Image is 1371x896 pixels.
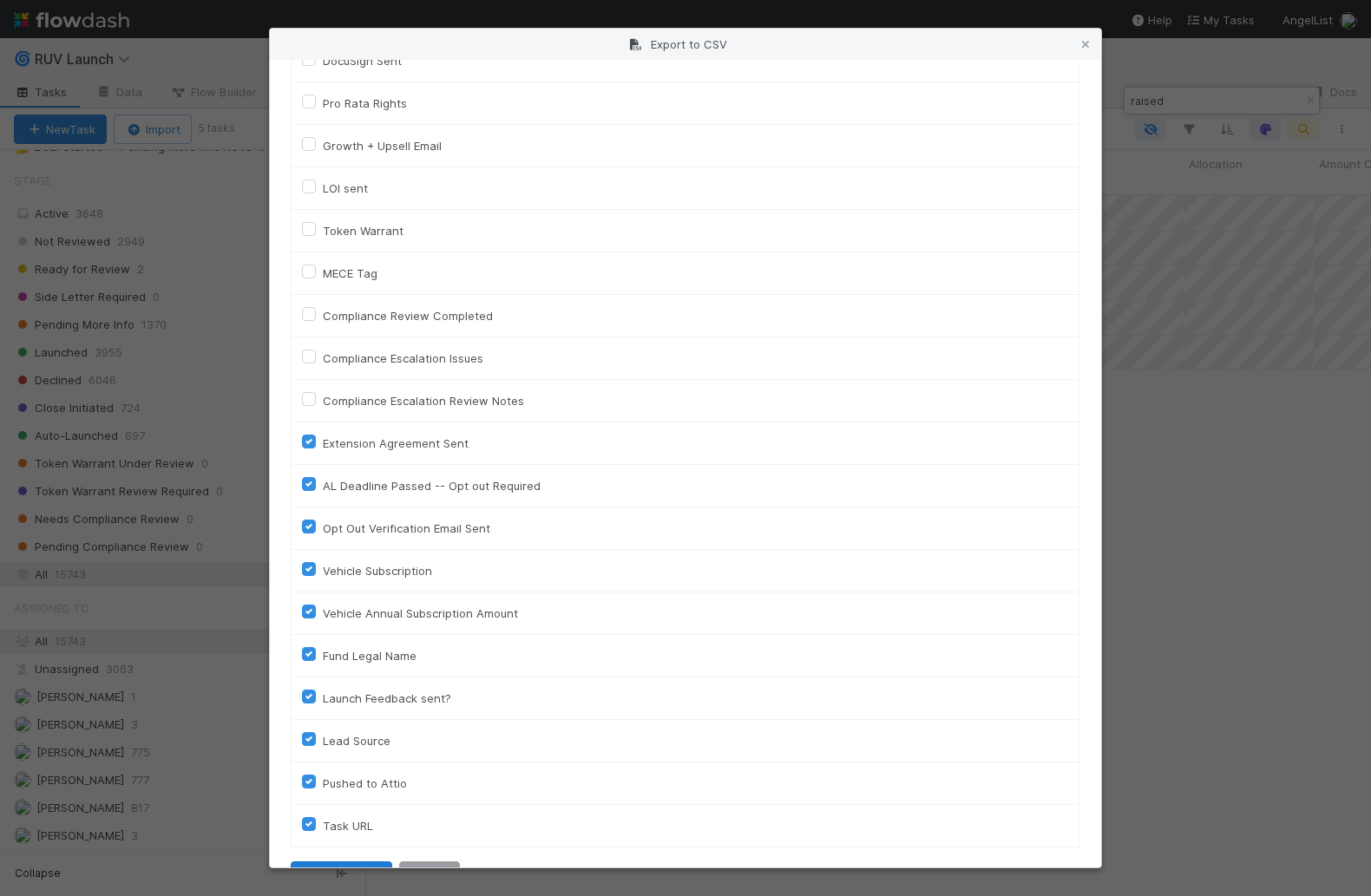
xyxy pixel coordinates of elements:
[323,305,493,326] label: Compliance Review Completed
[323,50,402,71] label: DocuSign Sent
[323,603,518,624] label: Vehicle Annual Subscription Amount
[323,645,417,666] label: Fund Legal Name
[323,178,368,199] label: LOI sent
[270,29,1101,60] div: Export to CSV
[323,263,377,284] label: MECE Tag
[323,730,390,751] label: Lead Source
[291,861,392,891] button: Generate CSV
[323,135,442,156] label: Growth + Upsell Email
[323,390,524,411] label: Compliance Escalation Review Notes
[399,861,460,891] button: Cancel
[323,815,373,836] label: Task URL
[323,475,541,496] label: AL Deadline Passed -- Opt out Required
[323,220,403,241] label: Token Warrant
[323,773,407,794] label: Pushed to Attio
[323,348,483,369] label: Compliance Escalation Issues
[323,93,407,114] label: Pro Rata Rights
[323,560,432,581] label: Vehicle Subscription
[323,518,490,539] label: Opt Out Verification Email Sent
[323,433,469,454] label: Extension Agreement Sent
[323,688,451,709] label: Launch Feedback sent?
